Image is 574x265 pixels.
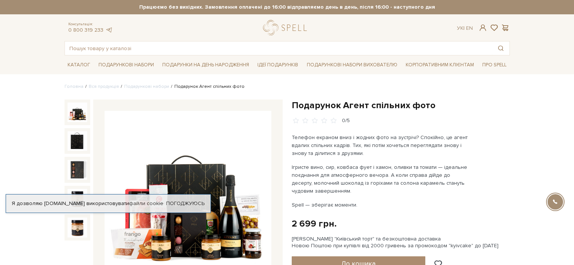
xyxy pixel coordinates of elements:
[292,163,469,195] p: Ігристе вино, сир, ковбаса фует і хамон, оливки та томати — ідеальне поєднання для атмосферного в...
[292,218,337,230] div: 2 699 грн.
[342,117,350,124] div: 0/5
[304,58,400,71] a: Подарункові набори вихователю
[65,41,492,55] input: Пошук товару у каталозі
[479,59,509,71] a: Про Spell
[68,27,103,33] a: 0 800 319 233
[105,27,113,33] a: telegram
[68,131,87,151] img: Подарунок Агент спільних фото
[65,59,93,71] a: Каталог
[65,4,510,11] strong: Працюємо без вихідних. Замовлення оплачені до 16:00 відправляємо день в день, після 16:00 - насту...
[463,25,465,31] span: |
[89,84,119,89] a: Вся продукція
[68,160,87,179] img: Подарунок Агент спільних фото
[124,84,169,89] a: Подарункові набори
[492,41,509,55] button: Пошук товару у каталозі
[65,84,83,89] a: Головна
[292,201,469,209] p: Spell — зберігає моменти.
[95,59,157,71] a: Подарункові набори
[68,218,87,237] img: Подарунок Агент спільних фото
[159,59,252,71] a: Подарунки на День народження
[6,200,211,207] div: Я дозволяю [DOMAIN_NAME] використовувати
[292,133,469,157] p: Телефон екраном вниз і жодних фото на зустрічі? Спокійно, це агент вдалих спільних кадрів. Тих, я...
[292,100,510,111] h1: Подарунок Агент спільних фото
[457,25,473,32] div: Ук
[68,103,87,122] img: Подарунок Агент спільних фото
[403,58,477,71] a: Корпоративним клієнтам
[169,83,245,90] li: Подарунок Агент спільних фото
[292,236,510,249] div: [PERSON_NAME] "Київський торт" та безкоштовна доставка Новою Поштою при купівлі від 2000 гривень ...
[254,59,301,71] a: Ідеї подарунків
[68,22,113,27] span: Консультація:
[68,189,87,208] img: Подарунок Агент спільних фото
[166,200,205,207] a: Погоджуюсь
[129,200,163,207] a: файли cookie
[466,25,473,31] a: En
[263,20,310,35] a: logo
